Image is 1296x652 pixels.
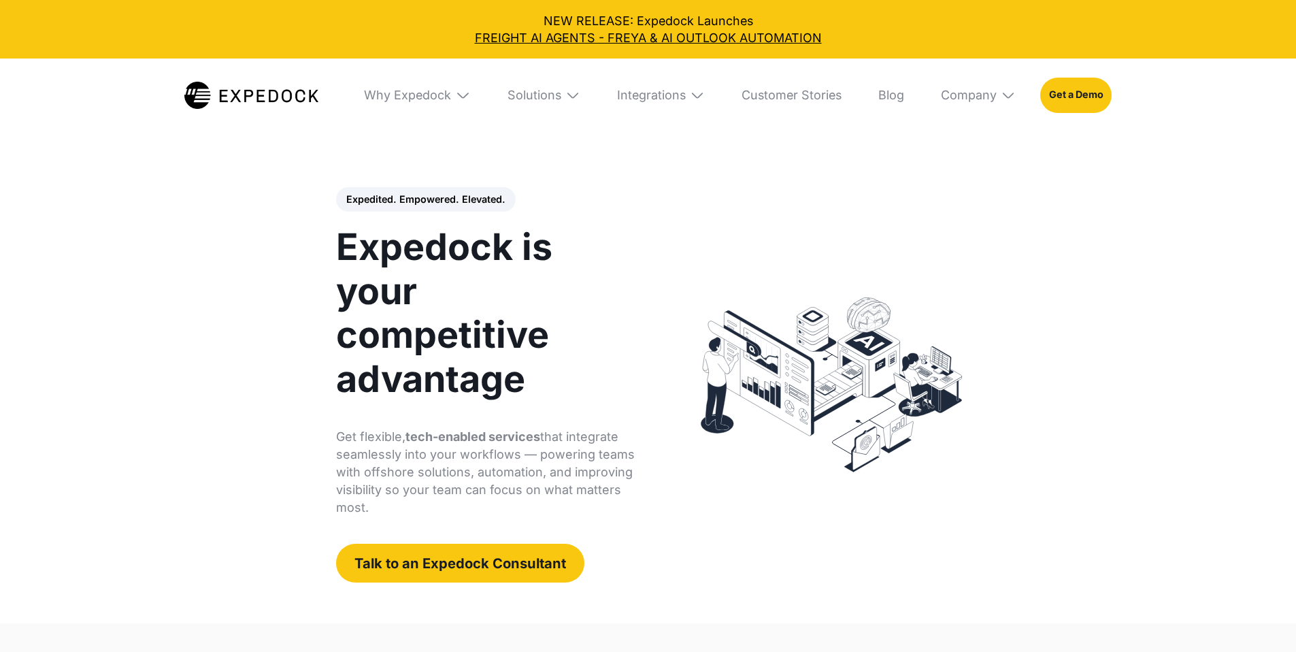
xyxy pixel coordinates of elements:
div: Why Expedock [364,88,451,103]
div: Integrations [617,88,686,103]
a: Customer Stories [729,59,854,132]
div: Integrations [605,59,717,132]
div: Why Expedock [352,59,482,132]
div: Company [929,59,1028,132]
div: Company [941,88,997,103]
div: NEW RELEASE: Expedock Launches [12,12,1284,46]
div: Solutions [495,59,593,132]
div: Solutions [508,88,561,103]
iframe: Chat Widget [1228,587,1296,652]
p: Get flexible, that integrate seamlessly into your workflows — powering teams with offshore soluti... [336,428,637,517]
strong: tech-enabled services [405,429,540,444]
a: Blog [866,59,916,132]
a: Talk to an Expedock Consultant [336,544,584,582]
a: Get a Demo [1040,78,1112,113]
h1: Expedock is your competitive advantage [336,225,637,401]
a: FREIGHT AI AGENTS - FREYA & AI OUTLOOK AUTOMATION [12,29,1284,46]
